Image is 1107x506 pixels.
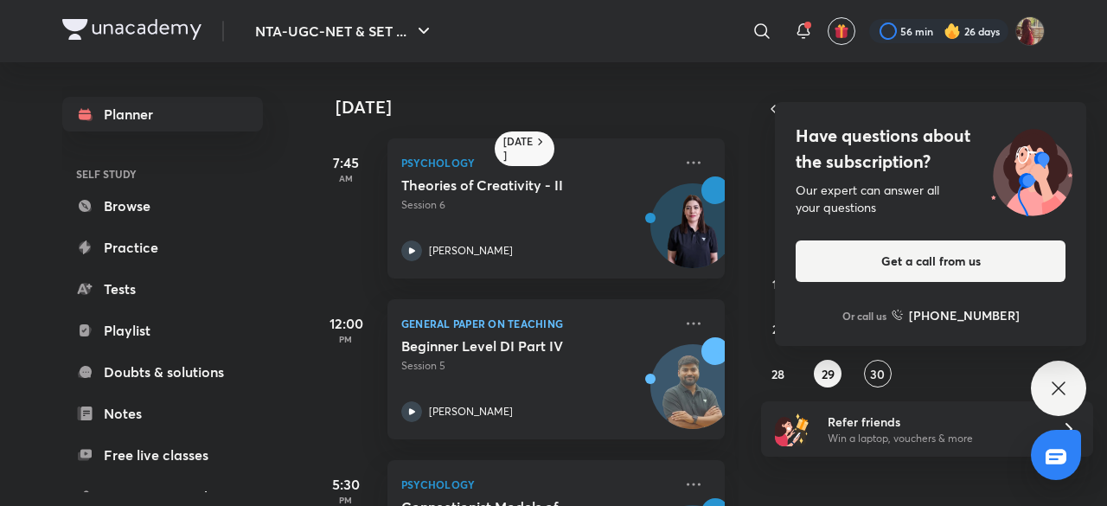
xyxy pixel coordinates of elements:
p: Or call us [842,308,886,323]
img: streak [944,22,961,40]
span: [DATE] [899,98,956,121]
img: ttu_illustration_new.svg [977,123,1086,216]
abbr: September 21, 2025 [772,321,784,337]
img: avatar [834,23,849,39]
h5: 7:45 [311,152,381,173]
a: Notes [62,396,263,431]
abbr: September 14, 2025 [772,276,784,292]
img: Avatar [651,193,734,276]
h6: SELF STUDY [62,159,263,189]
button: avatar [828,17,855,45]
button: Get a call from us [796,240,1065,282]
a: Free live classes [62,438,263,472]
abbr: September 29, 2025 [822,366,835,382]
button: September 21, 2025 [765,315,792,343]
h6: [PHONE_NUMBER] [909,306,1020,324]
a: Planner [62,97,263,131]
h5: Theories of Creativity - II [401,176,617,194]
div: Our expert can answer all your questions [796,182,1065,216]
img: Avatar [651,354,734,437]
a: Playlist [62,313,263,348]
p: PM [311,495,381,505]
button: September 14, 2025 [765,270,792,298]
img: Srishti Sharma [1015,16,1045,46]
p: Psychology [401,152,673,173]
button: NTA-UGC-NET & SET ... [245,14,445,48]
a: Doubts & solutions [62,355,263,389]
button: September 7, 2025 [765,225,792,253]
p: AM [311,173,381,183]
img: Company Logo [62,19,202,40]
h5: Beginner Level DI Part IV [401,337,617,355]
button: September 28, 2025 [765,360,792,388]
abbr: September 30, 2025 [870,366,885,382]
p: [PERSON_NAME] [429,404,513,420]
h6: [DATE] [503,135,534,163]
h4: Have questions about the subscription? [796,123,1065,175]
a: Practice [62,230,263,265]
p: Win a laptop, vouchers & more [828,431,1040,446]
abbr: September 28, 2025 [771,366,784,382]
h6: Refer friends [828,413,1040,431]
h5: 12:00 [311,313,381,334]
p: Psychology [401,474,673,495]
img: referral [775,412,809,446]
p: [PERSON_NAME] [429,243,513,259]
a: Tests [62,272,263,306]
button: September 29, 2025 [814,360,841,388]
p: General Paper on Teaching [401,313,673,334]
p: Session 5 [401,358,673,374]
a: [PHONE_NUMBER] [892,306,1020,324]
button: [DATE] [785,97,1069,121]
p: Session 6 [401,197,673,213]
button: September 30, 2025 [864,360,892,388]
p: PM [311,334,381,344]
a: Browse [62,189,263,223]
a: Company Logo [62,19,202,44]
h4: [DATE] [336,97,742,118]
h5: 5:30 [311,474,381,495]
